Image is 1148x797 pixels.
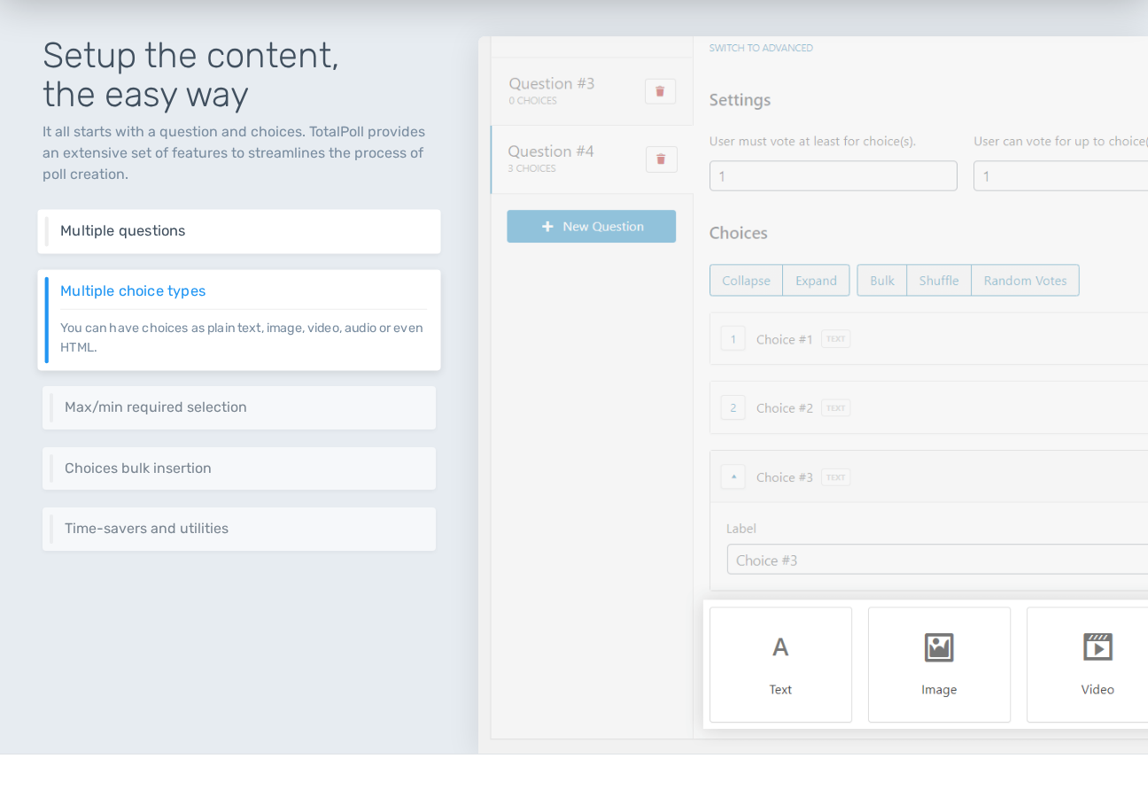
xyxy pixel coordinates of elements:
[43,121,436,185] p: It all starts with a question and choices. TotalPoll provides an extensive set of features to str...
[60,223,427,239] h6: Multiple questions
[65,399,423,415] h6: Max/min required selection
[65,476,423,476] p: Just drag and drop your content into the choices area and watch TotalPoll do its magic converting...
[65,537,423,538] p: Shuffle choices, insert random votes and more utilities that save you more time and effort.
[478,36,1148,754] img: Multiple choice types
[60,283,427,299] h6: Multiple choice types
[65,460,423,476] h6: Choices bulk insertion
[65,521,423,537] h6: Time-savers and utilities
[60,239,427,240] p: Add one or more questions as you need.
[60,308,427,356] p: You can have choices as plain text, image, video, audio or even HTML.
[43,36,436,114] h1: Setup the content, the easy way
